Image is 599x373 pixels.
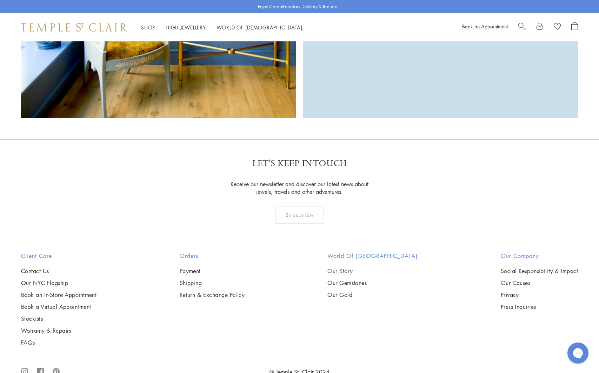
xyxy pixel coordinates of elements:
[21,267,96,275] a: Contact Us
[327,252,418,260] h2: World of [GEOGRAPHIC_DATA]
[21,315,96,323] a: Stockists
[166,24,206,31] a: High JewelleryHigh Jewellery
[327,279,418,287] a: Our Gemstones
[564,340,592,366] iframe: Gorgias live chat messenger
[21,252,96,260] h2: Client Care
[462,23,508,30] a: Book an Appointment
[252,157,347,170] p: LET'S KEEP IN TOUCH
[228,180,371,196] p: Receive our newsletter and discover our latest news about jewels, travels and other adventures.
[501,267,578,275] a: Social Responsibility & Impact
[180,252,245,260] h2: Orders
[571,22,578,33] a: Open Shopping Bag
[21,279,96,287] a: Our NYC Flagship
[327,267,418,275] a: Our Story
[21,303,96,311] a: Book a Virtual Appointment
[180,267,245,275] a: Payment
[554,22,561,33] a: View Wishlist
[21,327,96,334] a: Warranty & Repairs
[501,291,578,299] a: Privacy
[501,252,578,260] h2: Our Company
[21,23,127,32] img: Temple St. Clair
[258,3,338,10] p: Enjoy Complimentary Delivery & Returns
[180,279,245,287] a: Shipping
[501,303,578,311] a: Press Inquiries
[275,206,324,224] div: Subscribe
[501,279,578,287] a: Our Causes
[141,24,155,31] a: ShopShop
[518,22,526,33] a: Search
[21,339,96,346] a: FAQs
[217,24,302,31] a: World of [DEMOGRAPHIC_DATA]World of [DEMOGRAPHIC_DATA]
[141,23,302,32] nav: Main navigation
[21,291,96,299] a: Book an In-Store Appointment
[327,291,418,299] a: Our Gold
[180,291,245,299] a: Return & Exchange Policy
